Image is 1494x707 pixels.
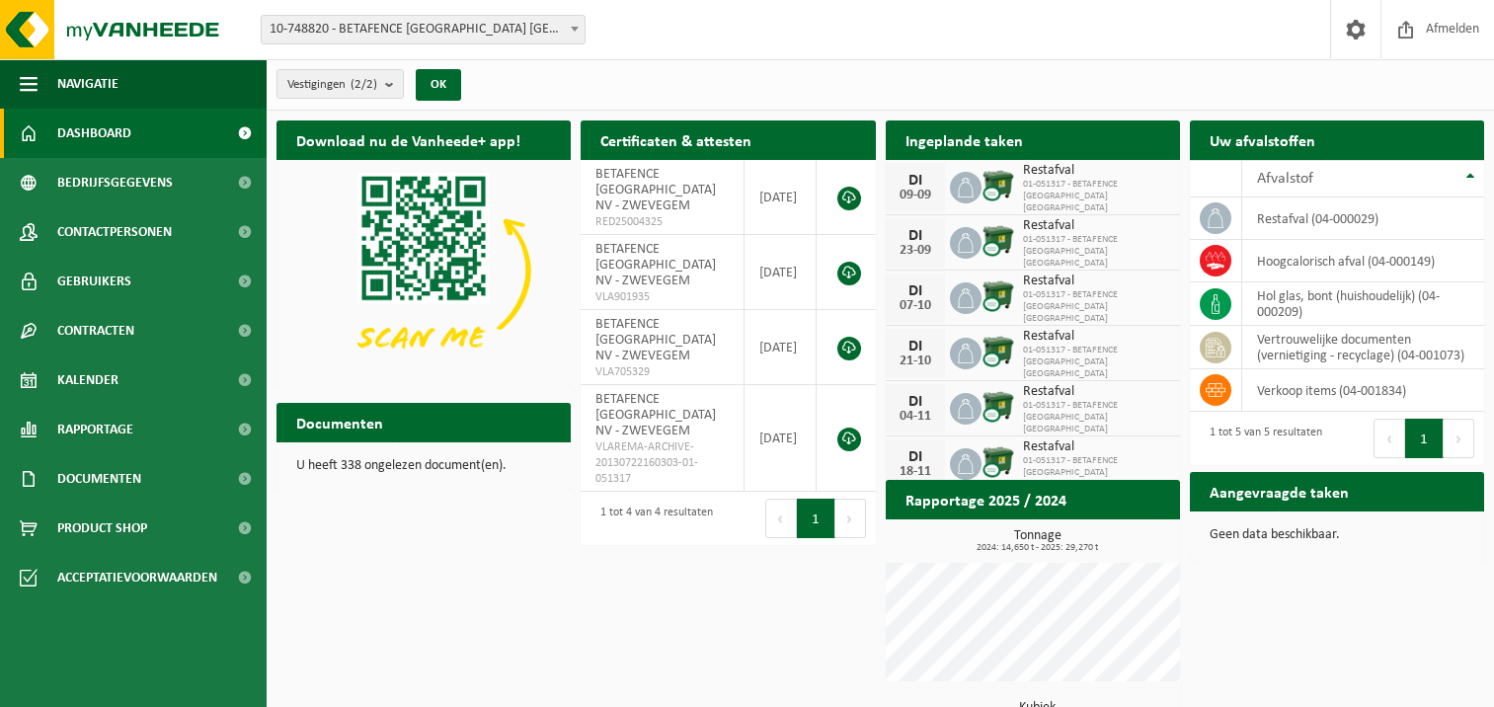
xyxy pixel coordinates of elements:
[896,283,935,299] div: DI
[1023,439,1170,455] span: Restafval
[57,257,131,306] span: Gebruikers
[745,385,817,492] td: [DATE]
[57,306,134,355] span: Contracten
[896,339,935,354] div: DI
[745,235,817,310] td: [DATE]
[1200,417,1322,460] div: 1 tot 5 van 5 resultaten
[797,499,835,538] button: 1
[1242,326,1484,369] td: vertrouwelijke documenten (vernietiging - recyclage) (04-001073)
[595,439,729,487] span: VLAREMA-ARCHIVE-20130722160303-01-051317
[262,16,585,43] span: 10-748820 - BETAFENCE BELGIUM NV - ZWEVEGEM
[896,449,935,465] div: DI
[1374,419,1405,458] button: Previous
[595,167,716,213] span: BETAFENCE [GEOGRAPHIC_DATA] NV - ZWEVEGEM
[1033,518,1178,558] a: Bekijk rapportage
[1023,274,1170,289] span: Restafval
[1023,329,1170,345] span: Restafval
[745,310,817,385] td: [DATE]
[276,69,404,99] button: Vestigingen(2/2)
[1210,528,1464,542] p: Geen data beschikbaar.
[1190,472,1369,511] h2: Aangevraagde taken
[1242,240,1484,282] td: hoogcalorisch afval (04-000149)
[595,214,729,230] span: RED25004325
[57,454,141,504] span: Documenten
[896,465,935,479] div: 18-11
[745,160,817,235] td: [DATE]
[595,364,729,380] span: VLA705329
[982,224,1015,258] img: WB-1100-CU
[1023,455,1170,491] span: 01-051317 - BETAFENCE [GEOGRAPHIC_DATA] [GEOGRAPHIC_DATA]
[1023,218,1170,234] span: Restafval
[57,207,172,257] span: Contactpersonen
[581,120,771,159] h2: Certificaten & attesten
[287,70,377,100] span: Vestigingen
[835,499,866,538] button: Next
[57,553,217,602] span: Acceptatievoorwaarden
[896,244,935,258] div: 23-09
[982,335,1015,368] img: WB-1100-CU
[1257,171,1313,187] span: Afvalstof
[982,279,1015,313] img: WB-1100-CU
[595,289,729,305] span: VLA901935
[886,480,1086,518] h2: Rapportage 2025 / 2024
[57,158,173,207] span: Bedrijfsgegevens
[57,355,118,405] span: Kalender
[276,403,403,441] h2: Documenten
[595,317,716,363] span: BETAFENCE [GEOGRAPHIC_DATA] NV - ZWEVEGEM
[261,15,586,44] span: 10-748820 - BETAFENCE BELGIUM NV - ZWEVEGEM
[896,410,935,424] div: 04-11
[1405,419,1444,458] button: 1
[57,504,147,553] span: Product Shop
[1023,179,1170,214] span: 01-051317 - BETAFENCE [GEOGRAPHIC_DATA] [GEOGRAPHIC_DATA]
[896,529,1180,553] h3: Tonnage
[595,242,716,288] span: BETAFENCE [GEOGRAPHIC_DATA] NV - ZWEVEGEM
[57,109,131,158] span: Dashboard
[1190,120,1335,159] h2: Uw afvalstoffen
[1023,345,1170,380] span: 01-051317 - BETAFENCE [GEOGRAPHIC_DATA] [GEOGRAPHIC_DATA]
[1023,289,1170,325] span: 01-051317 - BETAFENCE [GEOGRAPHIC_DATA] [GEOGRAPHIC_DATA]
[896,228,935,244] div: DI
[590,497,713,540] div: 1 tot 4 van 4 resultaten
[896,299,935,313] div: 07-10
[896,394,935,410] div: DI
[351,78,377,91] count: (2/2)
[982,169,1015,202] img: WB-1100-CU
[416,69,461,101] button: OK
[896,189,935,202] div: 09-09
[1023,400,1170,435] span: 01-051317 - BETAFENCE [GEOGRAPHIC_DATA] [GEOGRAPHIC_DATA]
[1023,234,1170,270] span: 01-051317 - BETAFENCE [GEOGRAPHIC_DATA] [GEOGRAPHIC_DATA]
[1023,163,1170,179] span: Restafval
[896,543,1180,553] span: 2024: 14,650 t - 2025: 29,270 t
[1242,369,1484,412] td: verkoop items (04-001834)
[982,390,1015,424] img: WB-1100-CU
[896,173,935,189] div: DI
[276,160,571,381] img: Download de VHEPlus App
[896,354,935,368] div: 21-10
[765,499,797,538] button: Previous
[276,120,540,159] h2: Download nu de Vanheede+ app!
[1242,197,1484,240] td: restafval (04-000029)
[982,445,1015,479] img: WB-1100-CU
[1242,282,1484,326] td: hol glas, bont (huishoudelijk) (04-000209)
[1444,419,1474,458] button: Next
[296,459,551,473] p: U heeft 338 ongelezen document(en).
[57,405,133,454] span: Rapportage
[1023,384,1170,400] span: Restafval
[57,59,118,109] span: Navigatie
[886,120,1043,159] h2: Ingeplande taken
[595,392,716,438] span: BETAFENCE [GEOGRAPHIC_DATA] NV - ZWEVEGEM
